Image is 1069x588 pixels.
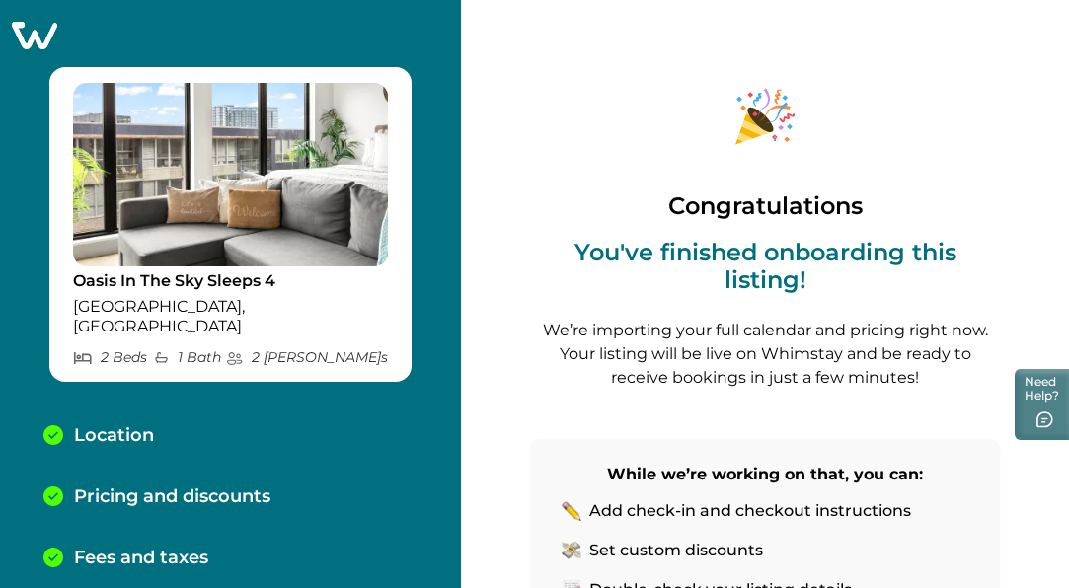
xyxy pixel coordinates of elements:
[73,297,388,335] p: [GEOGRAPHIC_DATA], [GEOGRAPHIC_DATA]
[530,239,1000,294] p: You've finished onboarding this listing!
[562,541,581,560] img: money-icon
[74,425,154,447] p: Location
[589,501,911,521] p: Add check-in and checkout instructions
[153,349,221,366] p: 1 Bath
[562,463,968,486] p: While we’re working on that, you can:
[589,541,763,560] p: Set custom discounts
[562,501,581,521] img: pencil-icon
[74,486,270,508] p: Pricing and discounts
[74,548,208,569] p: Fees and taxes
[668,188,863,224] p: Congratulations
[530,319,1000,390] p: We’re importing your full calendar and pricing right now. Your listing will be live on Whimstay a...
[73,349,147,366] p: 2 Bed s
[691,59,839,174] img: congratulations
[73,83,388,266] img: propertyImage_Oasis In The Sky Sleeps 4
[73,271,388,291] p: Oasis In The Sky Sleeps 4
[226,349,388,366] p: 2 [PERSON_NAME] s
